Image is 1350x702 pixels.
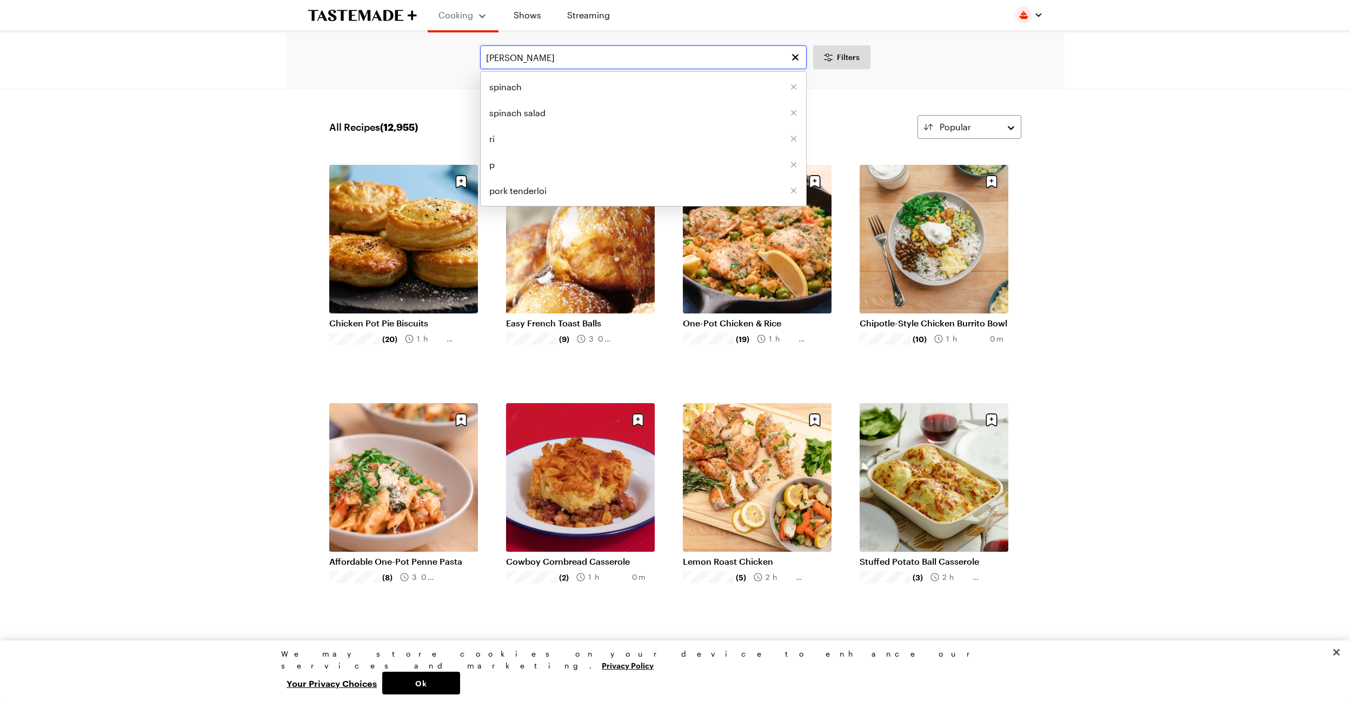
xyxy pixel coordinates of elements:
button: Remove [object Object] [790,135,797,143]
span: spinach [489,81,522,93]
button: Cooking [438,4,488,26]
span: pork tenderloi [489,184,547,197]
button: Remove [object Object] [790,83,797,91]
button: Save recipe [628,410,648,430]
button: Clear search [789,51,801,63]
button: Save recipe [804,410,825,430]
button: Your Privacy Choices [281,672,382,694]
button: Popular [917,115,1021,139]
button: Save recipe [981,410,1002,430]
span: ri [489,132,495,145]
span: ( 12,955 ) [380,121,418,133]
span: p [489,158,495,171]
button: Desktop filters [813,45,870,69]
button: Save recipe [981,171,1002,192]
span: Cooking [438,10,473,20]
a: Chipotle-Style Chicken Burrito Bowl [860,318,1008,329]
button: Remove [object Object] [790,187,797,195]
button: Remove [object Object] [790,161,797,169]
a: Affordable One-Pot Penne Pasta [329,556,478,567]
a: Easy French Toast Balls [506,318,655,329]
a: Stuffed Potato Ball Casserole [860,556,1008,567]
img: Profile picture [1015,6,1032,24]
button: Save recipe [451,171,471,192]
div: Privacy [281,648,1060,694]
button: Remove [object Object] [790,109,797,117]
a: To Tastemade Home Page [308,9,417,22]
span: Filters [837,52,860,63]
div: We may store cookies on your device to enhance our services and marketing. [281,648,1060,672]
button: Save recipe [451,410,471,430]
span: All Recipes [329,119,418,135]
a: More information about your privacy, opens in a new tab [602,660,654,670]
span: spinach salad [489,106,546,119]
button: Profile picture [1015,6,1043,24]
a: Chicken Pot Pie Biscuits [329,318,478,329]
a: Lemon Roast Chicken [683,556,832,567]
button: Close [1325,640,1348,664]
a: One-Pot Chicken & Rice [683,318,832,329]
span: Popular [940,121,971,133]
button: Ok [382,672,460,694]
button: Save recipe [804,171,825,192]
a: Cowboy Cornbread Casserole [506,556,655,567]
